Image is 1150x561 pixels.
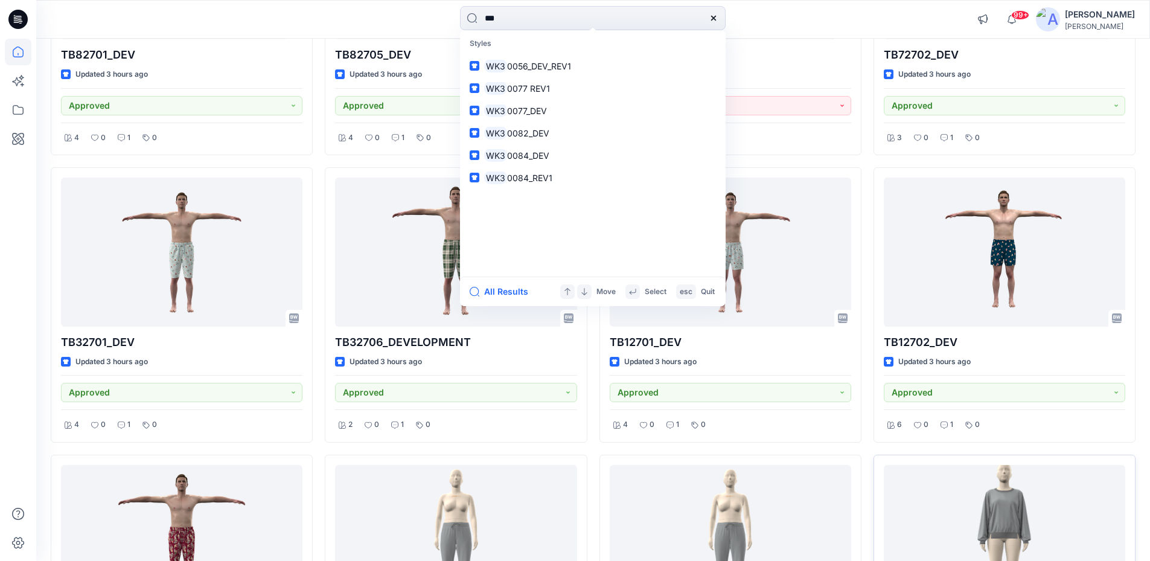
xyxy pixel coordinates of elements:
[610,46,851,63] p: TB62705_DEV
[596,286,616,298] p: Move
[1036,7,1060,31] img: avatar
[401,132,404,144] p: 1
[507,61,571,71] span: 0056_DEV_REV1
[924,418,928,431] p: 0
[645,286,666,298] p: Select
[898,356,971,368] p: Updated 3 hours ago
[335,334,577,351] p: TB32706_DEVELOPMENT
[462,144,723,167] a: WK30084_DEV
[1065,22,1135,31] div: [PERSON_NAME]
[484,171,507,185] mark: WK3
[676,418,679,431] p: 1
[127,418,130,431] p: 1
[884,178,1125,327] a: TB12702_DEV
[484,149,507,162] mark: WK3
[898,68,971,81] p: Updated 3 hours ago
[701,286,715,298] p: Quit
[1065,7,1135,22] div: [PERSON_NAME]
[884,334,1125,351] p: TB12702_DEV
[75,68,148,81] p: Updated 3 hours ago
[426,418,430,431] p: 0
[680,286,692,298] p: esc
[152,132,157,144] p: 0
[462,77,723,100] a: WK30077 REV1
[484,82,507,95] mark: WK3
[462,167,723,189] a: WK30084_REV1
[507,106,547,116] span: 0077_DEV
[152,418,157,431] p: 0
[348,418,353,431] p: 2
[507,83,550,94] span: 0077 REV1
[897,418,902,431] p: 6
[975,418,980,431] p: 0
[462,55,723,77] a: WK30056_DEV_REV1
[610,178,851,327] a: TB12701_DEV
[462,122,723,144] a: WK30082_DEV
[401,418,404,431] p: 1
[701,418,706,431] p: 0
[897,132,902,144] p: 3
[924,132,928,144] p: 0
[484,126,507,140] mark: WK3
[650,418,654,431] p: 0
[101,132,106,144] p: 0
[470,284,536,299] button: All Results
[624,356,697,368] p: Updated 3 hours ago
[484,59,507,73] mark: WK3
[75,356,148,368] p: Updated 3 hours ago
[350,68,422,81] p: Updated 3 hours ago
[884,46,1125,63] p: TB72702_DEV
[507,173,552,183] span: 0084_REV1
[61,178,302,327] a: TB32701_DEV
[462,33,723,55] p: Styles
[101,418,106,431] p: 0
[375,132,380,144] p: 0
[61,334,302,351] p: TB32701_DEV
[462,100,723,122] a: WK30077_DEV
[335,178,577,327] a: TB32706_DEVELOPMENT
[127,132,130,144] p: 1
[1011,10,1029,20] span: 99+
[507,128,549,138] span: 0082_DEV
[975,132,980,144] p: 0
[74,418,79,431] p: 4
[484,104,507,118] mark: WK3
[74,132,79,144] p: 4
[348,132,353,144] p: 4
[950,132,953,144] p: 1
[623,418,628,431] p: 4
[426,132,431,144] p: 0
[335,46,577,63] p: TB82705_DEV
[350,356,422,368] p: Updated 3 hours ago
[610,334,851,351] p: TB12701_DEV
[507,150,549,161] span: 0084_DEV
[950,418,953,431] p: 1
[374,418,379,431] p: 0
[61,46,302,63] p: TB82701_DEV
